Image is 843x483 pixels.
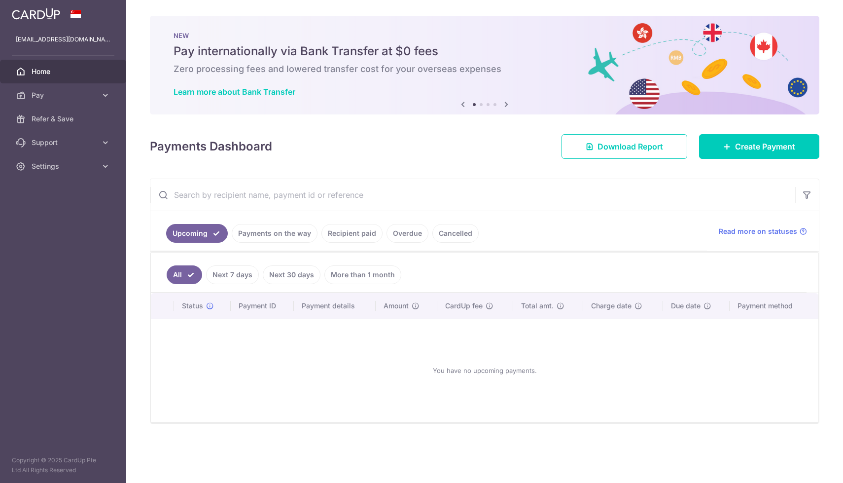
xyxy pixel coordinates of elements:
a: Recipient paid [321,224,383,243]
span: Download Report [597,141,663,152]
span: Refer & Save [32,114,97,124]
span: Amount [384,301,409,311]
img: CardUp [12,8,60,20]
a: Create Payment [699,134,819,159]
div: You have no upcoming payments. [163,327,807,414]
a: Cancelled [432,224,479,243]
span: Read more on statuses [719,226,797,236]
th: Payment ID [231,293,294,319]
span: Charge date [591,301,632,311]
h6: Zero processing fees and lowered transfer cost for your overseas expenses [174,63,796,75]
th: Payment details [294,293,376,319]
a: More than 1 month [324,265,401,284]
a: Download Report [562,134,687,159]
span: Home [32,67,97,76]
a: Payments on the way [232,224,317,243]
input: Search by recipient name, payment id or reference [150,179,795,211]
a: Overdue [386,224,428,243]
a: Next 30 days [263,265,320,284]
span: Settings [32,161,97,171]
img: Bank transfer banner [150,16,819,114]
a: Next 7 days [206,265,259,284]
span: Due date [671,301,701,311]
span: CardUp fee [445,301,483,311]
a: Read more on statuses [719,226,807,236]
span: Pay [32,90,97,100]
span: Support [32,138,97,148]
h5: Pay internationally via Bank Transfer at $0 fees [174,43,796,59]
span: Create Payment [735,141,795,152]
h4: Payments Dashboard [150,138,272,155]
p: [EMAIL_ADDRESS][DOMAIN_NAME] [16,35,110,44]
a: Learn more about Bank Transfer [174,87,295,97]
span: Status [182,301,203,311]
a: Upcoming [166,224,228,243]
span: Total amt. [521,301,554,311]
th: Payment method [730,293,818,319]
a: All [167,265,202,284]
p: NEW [174,32,796,39]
